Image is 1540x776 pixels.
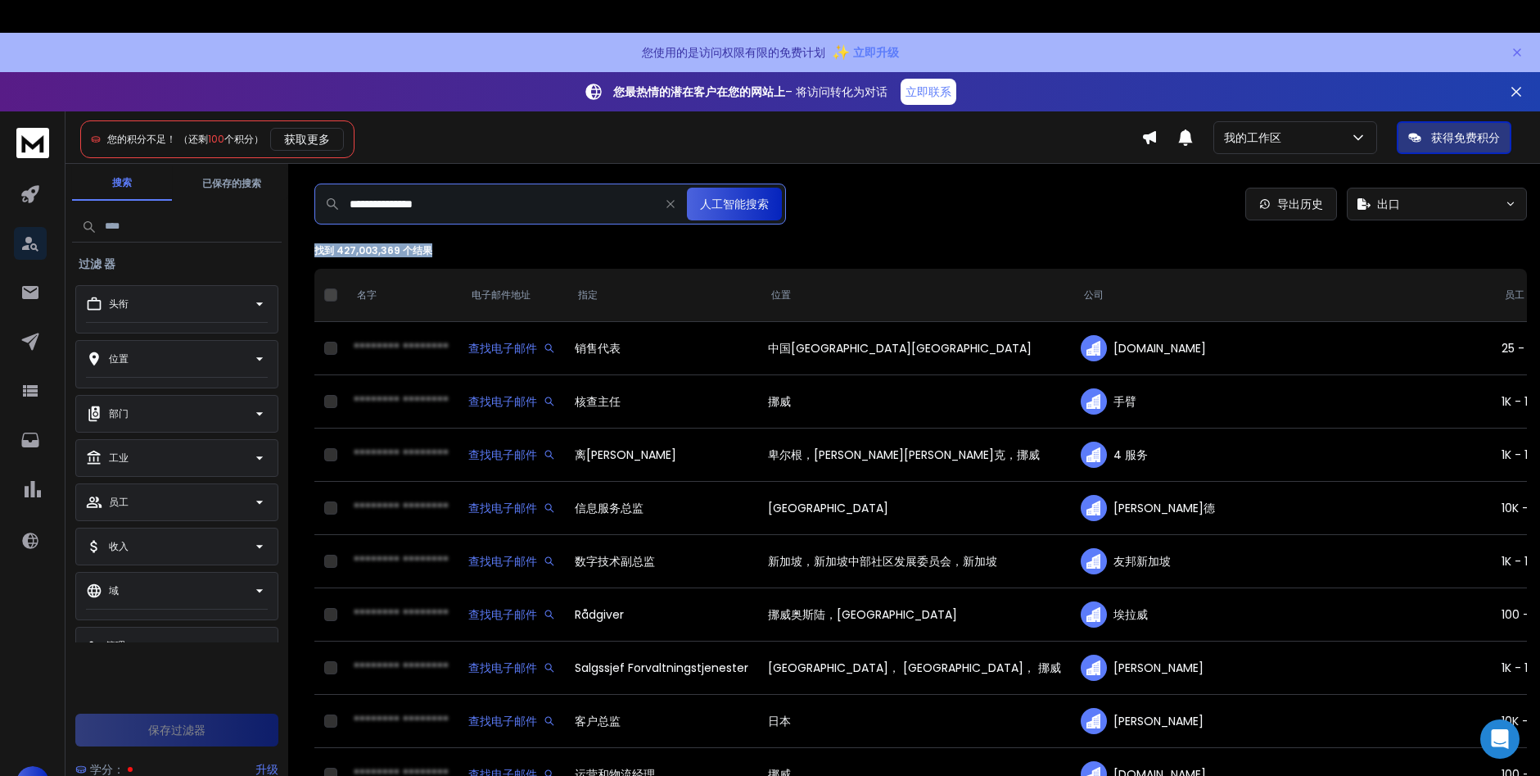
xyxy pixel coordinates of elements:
p: – 将访问转化为对话 [613,84,887,100]
td: [GEOGRAPHIC_DATA] [758,482,1071,535]
th: 位置 [758,269,1071,322]
p: 位置 [109,352,129,365]
td: 离[PERSON_NAME] [565,429,758,482]
img: 商标 [16,128,49,158]
td: 信息服务总监 [565,482,758,535]
font: 查找电子邮件 [468,553,537,570]
p: 找到 427,003,369 个结果 [314,244,1527,257]
font: 埃拉威 [1113,606,1148,623]
a: 立即联系 [901,79,956,105]
td: 新加坡，新加坡中部社区发展委员会，新加坡 [758,535,1071,588]
th: 名字 [344,269,458,322]
p: 获得免费积分 [1431,129,1500,146]
p: 头衔 [109,297,129,311]
font: 4 服务 [1113,447,1148,463]
font: [PERSON_NAME]德 [1113,500,1215,516]
span: 您的积分不足！ [107,132,176,146]
td: 核查主任 [565,375,758,429]
p: 我的工作区 [1224,129,1288,146]
span: 立即升级 [853,44,899,61]
strong: 您最热情的潜在客户在您的网站上 [613,84,785,100]
td: [GEOGRAPHIC_DATA]， [GEOGRAPHIC_DATA]， 挪威 [758,642,1071,695]
td: 中国[GEOGRAPHIC_DATA][GEOGRAPHIC_DATA] [758,322,1071,375]
button: 搜索 [72,166,172,201]
p: 域 [109,584,119,597]
button: 获得免费积分 [1397,121,1511,154]
font: 查找电子邮件 [468,606,537,623]
p: 员工 [109,496,129,509]
font: 查找电子邮件 [468,500,537,516]
span: 出口 [1377,196,1400,212]
h3: 过滤 器 [72,256,122,272]
font: 查找电子邮件 [468,447,537,463]
td: 卑尔根，[PERSON_NAME][PERSON_NAME]克，挪威 [758,429,1071,482]
span: （还剩 个积分） [178,132,264,146]
font: 查找电子邮件 [468,340,537,356]
button: 已保存的搜索 [182,167,282,200]
font: 手臂 [1113,393,1136,410]
td: 客户总监 [565,695,758,748]
td: 挪威奥斯陆，[GEOGRAPHIC_DATA] [758,588,1071,642]
td: 数字技术副总监 [565,535,758,588]
a: 导出历史 [1245,188,1337,220]
p: 您使用的是访问权限有限的免费计划 [642,44,825,61]
td: 挪威 [758,375,1071,429]
font: 查找电子邮件 [468,660,537,676]
font: 友邦新加坡 [1113,553,1171,570]
div: 打开对讲信使 [1480,719,1520,759]
font: [PERSON_NAME] [1113,713,1204,729]
td: 日本 [758,695,1071,748]
font: [PERSON_NAME] [1113,660,1204,676]
span: ✨ [832,41,850,64]
button: 关闭通知 [1511,33,1524,72]
p: 收入 [109,540,129,553]
button: ✨立即升级 [832,36,899,69]
p: 立即联系 [905,84,951,100]
span: 100 [208,132,224,146]
th: 公司 [1071,269,1492,322]
font: 查找电子邮件 [468,393,537,410]
p: 部门 [109,407,129,420]
button: 人工智能搜索 [687,188,782,220]
button: 获取更多 [270,128,344,151]
font: 查找电子邮件 [468,713,537,729]
td: Salgssjef Forvaltningstjenester [565,642,758,695]
font: 导出历史 [1277,196,1323,212]
th: 电子邮件地址 [458,269,565,322]
p: 管理 [106,639,125,652]
th: 指定 [565,269,758,322]
font: [DOMAIN_NAME] [1113,340,1206,356]
td: Rådgiver [565,588,758,642]
td: 销售代表 [565,322,758,375]
p: 工业 [109,452,129,465]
